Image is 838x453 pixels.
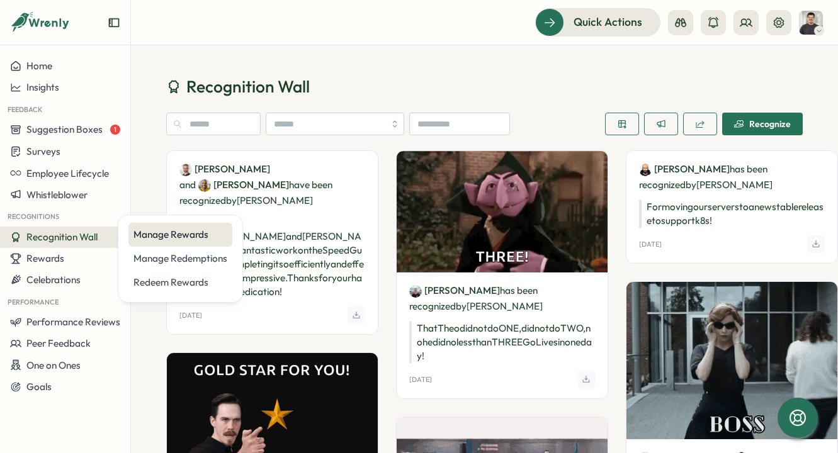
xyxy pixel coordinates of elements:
p: [DATE] [639,240,662,249]
a: Redeem Rewards [128,271,232,294]
a: Manage Rewards [128,223,232,247]
button: Recognize [722,113,803,135]
span: Recognition Wall [26,231,98,243]
img: Jorn Domnik [639,164,652,176]
span: Home [26,60,52,72]
p: have been recognized by [PERSON_NAME] [179,161,365,208]
p: [DATE] [409,376,432,384]
p: has been recognized by [PERSON_NAME] [409,282,595,314]
div: Manage Rewards [133,228,227,242]
span: Employee Lifecycle [26,167,109,179]
span: Insights [26,81,59,93]
a: Jorn Domnik[PERSON_NAME] [639,162,730,176]
div: Recognize [734,119,791,129]
span: Suggestion Boxes [26,123,103,135]
span: Whistleblower [26,189,88,201]
span: Goals [26,381,52,393]
a: Theodor Bajusz[PERSON_NAME] [409,284,500,298]
span: Quick Actions [574,14,642,30]
img: Theodor Bajusz [409,285,422,298]
img: Andrea Verlicchi [179,164,192,176]
div: Redeem Rewards [133,276,227,289]
div: Manage Redemptions [133,252,227,266]
span: Performance Reviews [26,316,120,328]
a: Manage Redemptions [128,247,232,271]
span: Peer Feedback [26,337,91,349]
button: Expand sidebar [108,16,120,29]
p: [DATE] [179,311,202,320]
span: 1 [110,125,120,135]
p: A big shout-out to [PERSON_NAME] and [PERSON_NAME] for their fantastic work on the Speed Guard MV... [179,216,365,299]
span: One on Ones [26,359,81,371]
p: has been recognized by [PERSON_NAME] [639,161,825,193]
span: Recognition Wall [186,75,310,98]
img: Brian Ramirez [198,179,211,192]
button: Quick Actions [535,8,660,36]
p: For moving our servers to a new stable release to support k8s! [639,200,825,228]
p: That Theo did not do ONE, did not do TWO, no he did no less than THREE GoLives in one day! [409,322,595,363]
span: Celebrations [26,274,81,286]
img: Simon Head [799,11,823,35]
img: Recognition Image [626,282,837,439]
span: Rewards [26,252,64,264]
a: Andrea Verlicchi[PERSON_NAME] [179,162,270,176]
span: Surveys [26,145,60,157]
img: Recognition Image [397,151,608,272]
a: Brian Ramirez[PERSON_NAME] [198,178,289,192]
span: and [179,178,196,192]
